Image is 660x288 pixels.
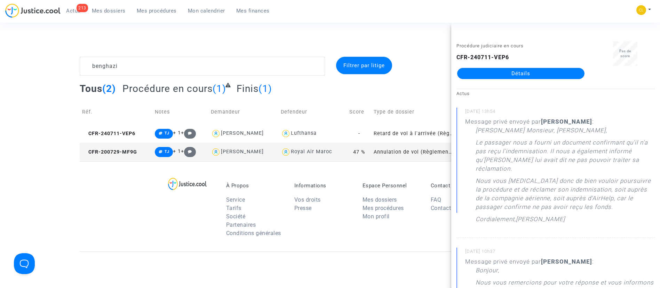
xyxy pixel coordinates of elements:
p: [PERSON_NAME] [516,215,565,227]
b: [PERSON_NAME] [541,118,592,125]
p: [PERSON_NAME] Monsieur, [PERSON_NAME], [476,126,607,138]
iframe: Help Scout Beacon - Open [14,253,35,274]
div: [PERSON_NAME] [221,130,264,136]
span: Tous [80,83,102,94]
td: Defendeur [278,100,347,124]
a: Mes finances [231,6,275,16]
a: Mes procédures [131,6,182,16]
span: Pas de score [619,49,631,58]
span: Mon calendrier [188,8,225,14]
div: Royal Air Maroc [291,149,332,155]
div: 213 [77,4,88,12]
span: CFR-240711-VEP6 [82,131,135,137]
span: TJ [165,149,169,154]
span: Procédure en cours [122,83,213,94]
p: Nous vous [MEDICAL_DATA] donc de bien vouloir poursuivre la procédure et de réclamer son indemnis... [476,177,655,215]
a: Presse [294,205,312,211]
span: Mes dossiers [92,8,126,14]
div: Message privé envoyé par : [465,117,655,227]
span: Filtrer par litige [343,62,385,69]
span: TJ [165,131,169,135]
img: jc-logo.svg [5,3,61,18]
small: Procédure judiciaire en cours [456,43,524,48]
span: + [181,130,196,136]
span: + [181,148,196,154]
div: Lufthansa [291,130,317,136]
p: Informations [294,182,352,189]
img: icon-user.svg [281,129,291,139]
td: Notes [152,100,208,124]
td: Type de dossier [371,100,456,124]
td: Retard de vol à l'arrivée (Règlement CE n°261/2004) [371,124,456,143]
span: (2) [102,83,116,94]
img: icon-user.svg [211,147,221,157]
td: Score [347,100,371,124]
p: À Propos [226,182,284,189]
span: 47 % [353,149,365,155]
span: Actus [66,8,81,14]
span: - [358,131,360,137]
span: CFR-200729-MF9G [82,149,137,155]
td: Réf. [80,100,152,124]
span: + 1 [173,130,181,136]
div: [PERSON_NAME] [221,149,264,155]
a: 213Actus [61,6,86,16]
a: Mon calendrier [182,6,231,16]
p: Cordialement, [476,215,516,227]
a: Société [226,213,246,220]
a: Mes dossiers [363,196,397,203]
img: icon-user.svg [281,147,291,157]
a: FAQ [431,196,442,203]
span: Mes procédures [137,8,177,14]
span: (1) [259,83,272,94]
p: Contact [431,182,488,189]
td: Annulation de vol (Règlement CE n°261/2004) [371,143,456,161]
a: Mon profil [363,213,390,220]
b: CFR-240711-VEP6 [456,54,509,61]
a: Mes dossiers [86,6,131,16]
a: Mes procédures [363,205,404,211]
a: Conditions générales [226,230,281,236]
span: + 1 [173,148,181,154]
img: logo-lg.svg [168,178,207,190]
p: Bonjour, [476,266,499,278]
span: (1) [213,83,226,94]
a: Détails [457,68,585,79]
a: Vos droits [294,196,321,203]
a: Tarifs [226,205,241,211]
img: icon-user.svg [211,129,221,139]
img: 6fca9af68d76bfc0a5525c74dfee314f [636,5,646,15]
a: Service [226,196,245,203]
p: Espace Personnel [363,182,420,189]
b: [PERSON_NAME] [541,258,592,265]
small: Actus [456,91,470,96]
span: Finis [237,83,259,94]
a: Contact [431,205,451,211]
a: Partenaires [226,221,256,228]
span: Mes finances [236,8,270,14]
p: Le passager nous a fourni un document confirmant qu'il n'a pas reçu l'indemnisation. Il nous a ég... [476,138,655,177]
small: [DATE] 13h54 [465,108,655,117]
small: [DATE] 10h37 [465,248,655,257]
td: Demandeur [208,100,279,124]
